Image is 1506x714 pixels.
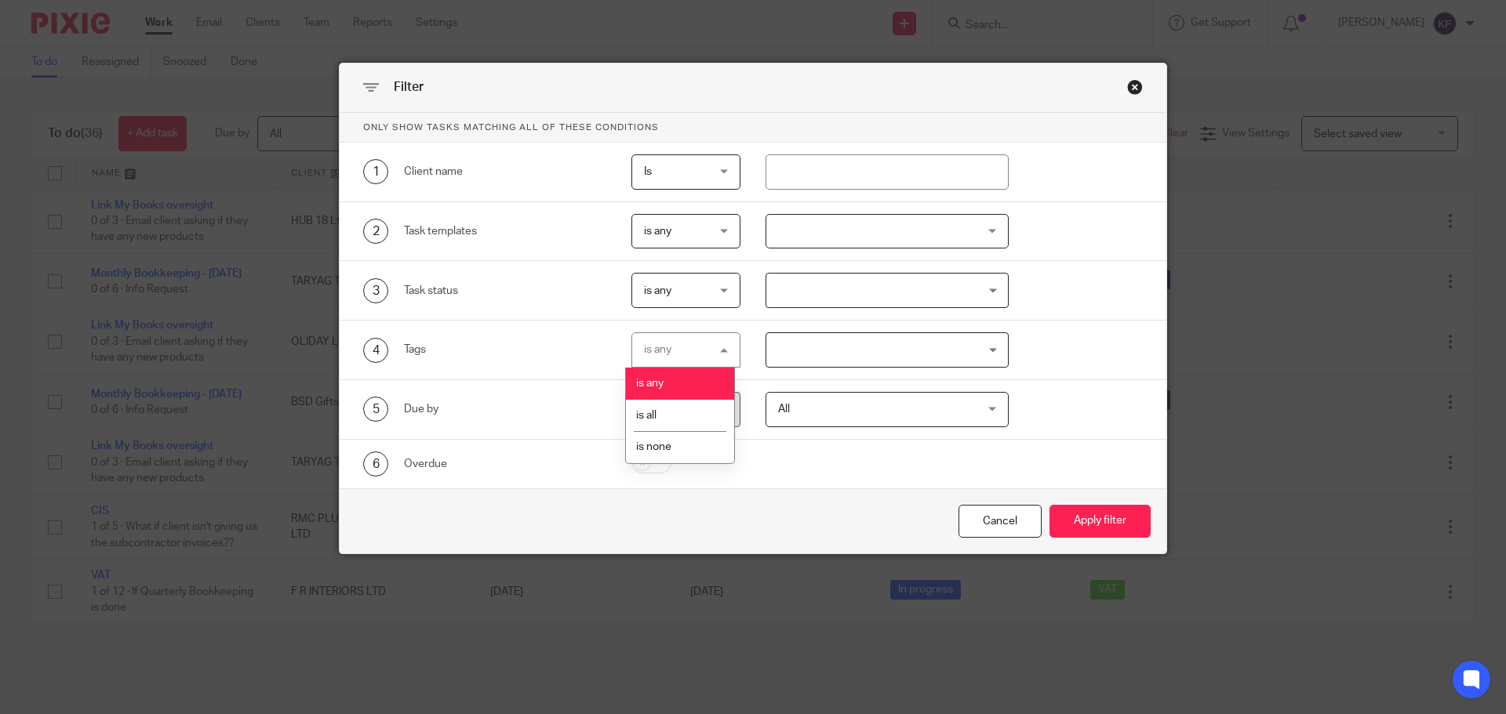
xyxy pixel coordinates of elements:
span: is any [644,226,671,237]
div: Close this dialog window [959,505,1042,538]
div: Overdue [404,456,607,472]
div: Task status [404,283,607,299]
span: is any [644,285,671,296]
div: Client name [404,164,607,179]
span: is none [636,441,671,452]
div: Due by [404,401,607,417]
span: is any [636,378,664,389]
span: is all [636,410,657,421]
input: Search for option [768,336,1000,364]
div: Tags [404,342,607,357]
p: Only show tasks matching all of these conditions [340,113,1166,143]
div: 1 [363,159,388,184]
div: Task templates [404,223,607,239]
input: Search for option [768,277,1000,304]
div: Search for option [766,273,1009,308]
div: 4 [363,338,388,363]
div: is any [644,344,671,355]
div: 6 [363,451,388,477]
div: 3 [363,278,388,303]
span: Is [644,166,652,177]
button: Apply filter [1049,505,1151,538]
div: 2 [363,219,388,244]
span: All [778,404,790,415]
div: 5 [363,397,388,422]
div: Search for option [766,332,1009,368]
div: Close this dialog window [1127,79,1143,95]
span: Filter [394,81,424,93]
